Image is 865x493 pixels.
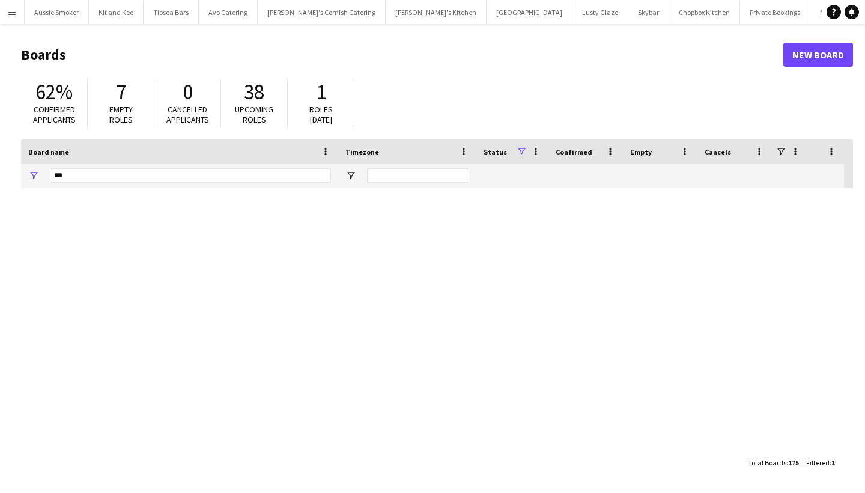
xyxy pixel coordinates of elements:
span: Status [484,147,507,156]
span: 1 [831,458,835,467]
button: [PERSON_NAME]'s Kitchen [386,1,487,24]
span: 175 [788,458,799,467]
span: 1 [316,79,326,105]
h1: Boards [21,46,783,64]
span: Roles [DATE] [309,104,333,125]
span: Cancelled applicants [166,104,209,125]
button: Private Bookings [740,1,810,24]
span: 62% [35,79,73,105]
span: Empty roles [109,104,133,125]
span: Upcoming roles [235,104,273,125]
button: Avo Catering [199,1,258,24]
button: Open Filter Menu [345,170,356,181]
button: [PERSON_NAME]'s Cornish Catering [258,1,386,24]
a: New Board [783,43,853,67]
span: Timezone [345,147,379,156]
div: : [806,451,835,474]
button: [GEOGRAPHIC_DATA] [487,1,572,24]
span: Filtered [806,458,830,467]
div: : [748,451,799,474]
button: Tipsea Bars [144,1,199,24]
span: Empty [630,147,652,156]
span: 38 [244,79,264,105]
button: Skybar [628,1,669,24]
span: Confirmed [556,147,592,156]
button: Chopbox Kitchen [669,1,740,24]
span: 0 [183,79,193,105]
span: Cancels [705,147,731,156]
span: 7 [116,79,126,105]
button: Aussie Smoker [25,1,89,24]
span: Board name [28,147,69,156]
button: Kit and Kee [89,1,144,24]
button: Lusty Glaze [572,1,628,24]
span: Confirmed applicants [33,104,76,125]
input: Board name Filter Input [50,168,331,183]
button: Open Filter Menu [28,170,39,181]
input: Timezone Filter Input [367,168,469,183]
span: Total Boards [748,458,786,467]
